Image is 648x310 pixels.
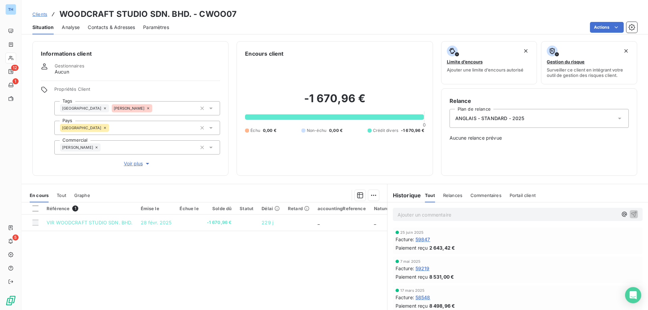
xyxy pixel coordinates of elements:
[74,193,90,198] span: Graphe
[318,206,366,211] div: accountingReference
[450,135,629,141] span: Aucune relance prévue
[401,128,425,134] span: -1 670,96 €
[180,206,198,211] div: Échue le
[207,206,232,211] div: Solde dû
[152,105,158,111] input: Ajouter une valeur
[400,288,425,292] span: 17 mars 2025
[5,4,16,15] div: TH
[41,50,220,58] h6: Informations client
[32,11,47,18] a: Clients
[415,236,430,243] span: 59847
[396,265,414,272] span: Facture :
[245,92,424,112] h2: -1 670,96 €
[62,24,80,31] span: Analyse
[143,24,169,31] span: Paramètres
[109,125,114,131] input: Ajouter une valeur
[396,302,428,309] span: Paiement reçu
[263,128,276,134] span: 0,00 €
[396,244,428,251] span: Paiement reçu
[245,50,283,58] h6: Encours client
[54,160,220,167] button: Voir plus
[114,106,145,110] span: [PERSON_NAME]
[400,259,421,263] span: 7 mai 2025
[373,128,398,134] span: Crédit divers
[101,144,106,150] input: Ajouter une valeur
[396,236,414,243] span: Facture :
[396,294,414,301] span: Facture :
[455,115,524,122] span: ANGLAIS - STANDARD - 2025
[62,126,102,130] span: [GEOGRAPHIC_DATA]
[547,59,585,64] span: Gestion du risque
[374,206,418,211] div: Nature de la facture
[11,65,19,71] span: 12
[32,24,54,31] span: Situation
[443,193,462,198] span: Relances
[396,273,428,280] span: Paiement reçu
[441,41,537,84] button: Limite d’encoursAjouter une limite d’encours autorisé
[415,294,430,301] span: 58548
[423,122,426,128] span: 0
[57,193,66,198] span: Tout
[425,193,435,198] span: Tout
[62,106,102,110] span: [GEOGRAPHIC_DATA]
[429,273,454,280] span: 8 531,00 €
[429,244,455,251] span: 2 643,42 €
[447,59,483,64] span: Limite d’encours
[387,191,421,199] h6: Historique
[307,128,326,134] span: Non-échu
[55,68,69,75] span: Aucun
[54,86,220,96] span: Propriétés Client
[547,67,631,78] span: Surveiller ce client en intégrant votre outil de gestion des risques client.
[541,41,637,84] button: Gestion du risqueSurveiller ce client en intégrant votre outil de gestion des risques client.
[59,8,237,20] h3: WOODCRAFT STUDIO SDN. BHD. - CWOO07
[374,220,376,225] span: _
[400,230,424,234] span: 25 juin 2025
[207,219,232,226] span: -1 670,96 €
[12,78,19,84] span: 1
[5,295,16,306] img: Logo LeanPay
[88,24,135,31] span: Contacts & Adresses
[510,193,536,198] span: Portail client
[62,145,93,149] span: [PERSON_NAME]
[470,193,502,198] span: Commentaires
[429,302,455,309] span: 8 498,96 €
[415,265,430,272] span: 59219
[450,97,629,105] h6: Relance
[30,193,49,198] span: En cours
[32,11,47,17] span: Clients
[12,234,19,241] span: 5
[124,160,151,167] span: Voir plus
[625,287,641,303] div: Open Intercom Messenger
[240,206,253,211] div: Statut
[262,220,273,225] span: 229 j
[262,206,280,211] div: Délai
[55,63,84,68] span: Gestionnaires
[318,220,320,225] span: _
[141,206,172,211] div: Émise le
[250,128,260,134] span: Échu
[72,205,78,212] span: 1
[590,22,624,33] button: Actions
[141,220,172,225] span: 28 févr. 2025
[329,128,343,134] span: 0,00 €
[47,220,133,225] span: VIR WOODCRAFT STUDIO SDN. BHD.
[288,206,309,211] div: Retard
[447,67,523,73] span: Ajouter une limite d’encours autorisé
[47,205,133,212] div: Référence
